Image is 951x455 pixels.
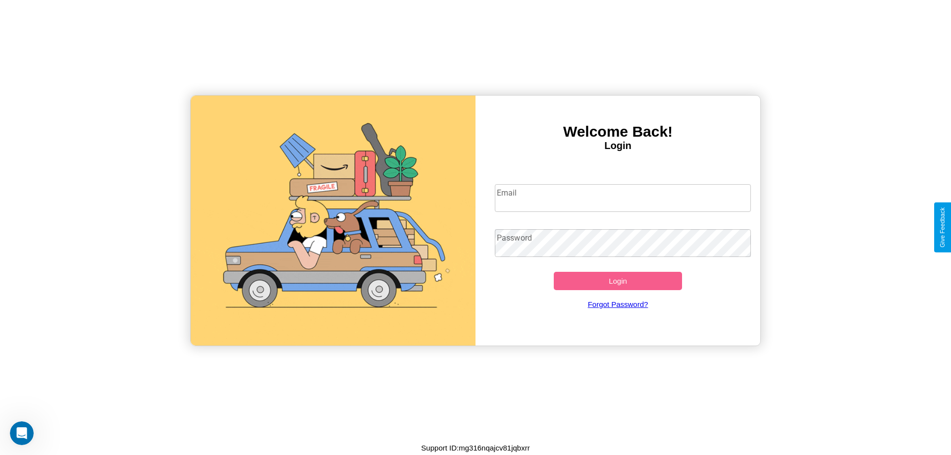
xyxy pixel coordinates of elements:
[421,441,529,455] p: Support ID: mg316nqajcv81jqbxrr
[554,272,682,290] button: Login
[191,96,475,346] img: gif
[939,207,946,248] div: Give Feedback
[10,421,34,445] iframe: Intercom live chat
[490,290,746,318] a: Forgot Password?
[475,123,760,140] h3: Welcome Back!
[475,140,760,152] h4: Login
